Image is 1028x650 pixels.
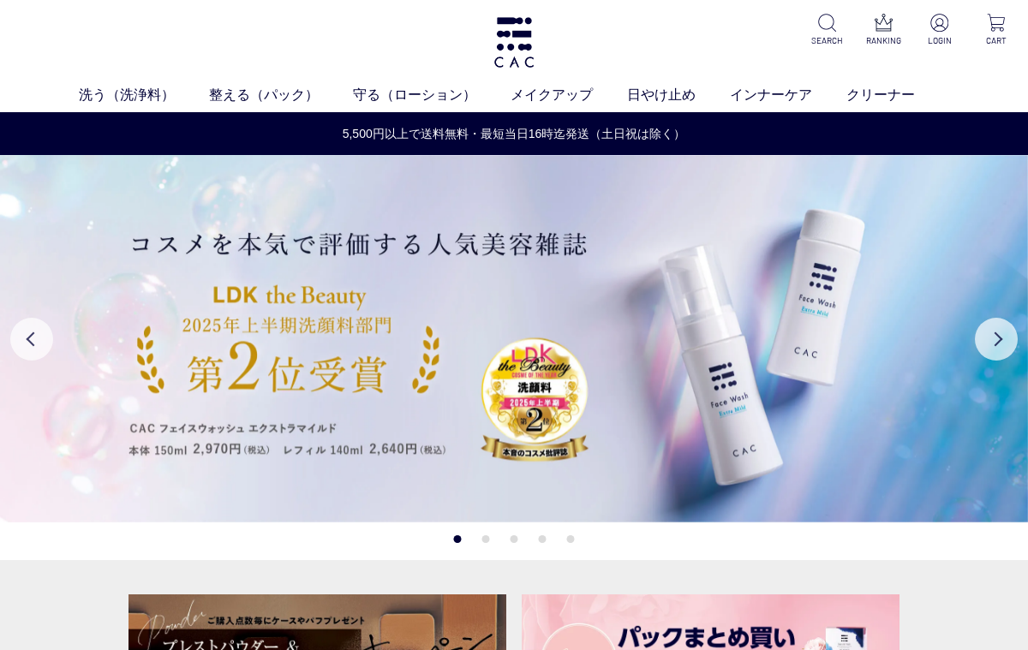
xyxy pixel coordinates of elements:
[10,318,53,361] button: Previous
[978,14,1014,47] a: CART
[922,14,958,47] a: LOGIN
[922,34,958,47] p: LOGIN
[1,125,1027,143] a: 5,500円以上で送料無料・最短当日16時迄発送（土日祝は除く）
[511,85,627,105] a: メイクアップ
[975,318,1018,361] button: Next
[809,34,845,47] p: SEARCH
[492,17,536,68] img: logo
[730,85,846,105] a: インナーケア
[209,85,353,105] a: 整える（パック）
[846,85,949,105] a: クリーナー
[865,14,901,47] a: RANKING
[454,535,462,543] button: 1 of 5
[539,535,547,543] button: 4 of 5
[353,85,511,105] a: 守る（ローション）
[511,535,518,543] button: 3 of 5
[567,535,575,543] button: 5 of 5
[79,85,209,105] a: 洗う（洗浄料）
[865,34,901,47] p: RANKING
[482,535,490,543] button: 2 of 5
[627,85,730,105] a: 日やけ止め
[809,14,845,47] a: SEARCH
[978,34,1014,47] p: CART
